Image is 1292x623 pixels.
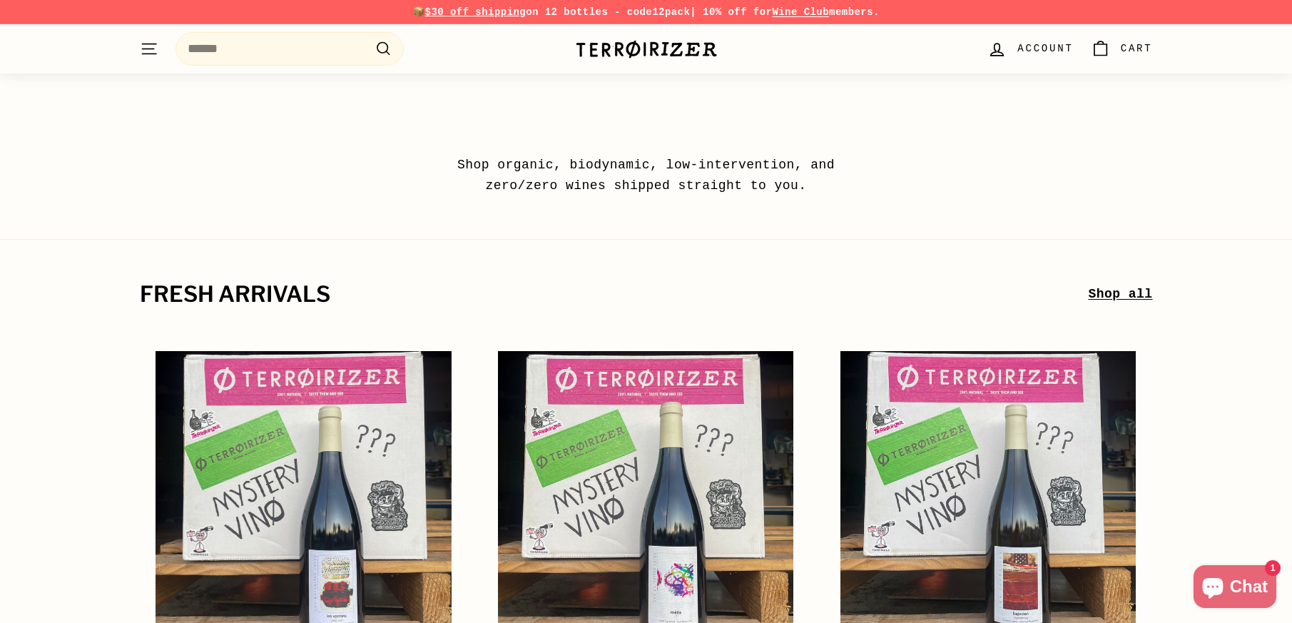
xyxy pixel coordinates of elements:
p: 📦 on 12 bottles - code | 10% off for members. [140,4,1153,20]
strong: 12pack [652,6,690,18]
span: $30 off shipping [425,6,527,18]
span: Account [1017,41,1073,56]
p: Shop organic, biodynamic, low-intervention, and zero/zero wines shipped straight to you. [425,155,868,196]
a: Cart [1082,28,1161,70]
span: Cart [1121,41,1153,56]
a: Account [979,28,1082,70]
a: Shop all [1088,284,1152,305]
a: Wine Club [772,6,829,18]
inbox-online-store-chat: Shopify online store chat [1189,565,1281,612]
h2: fresh arrivals [140,283,1089,307]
